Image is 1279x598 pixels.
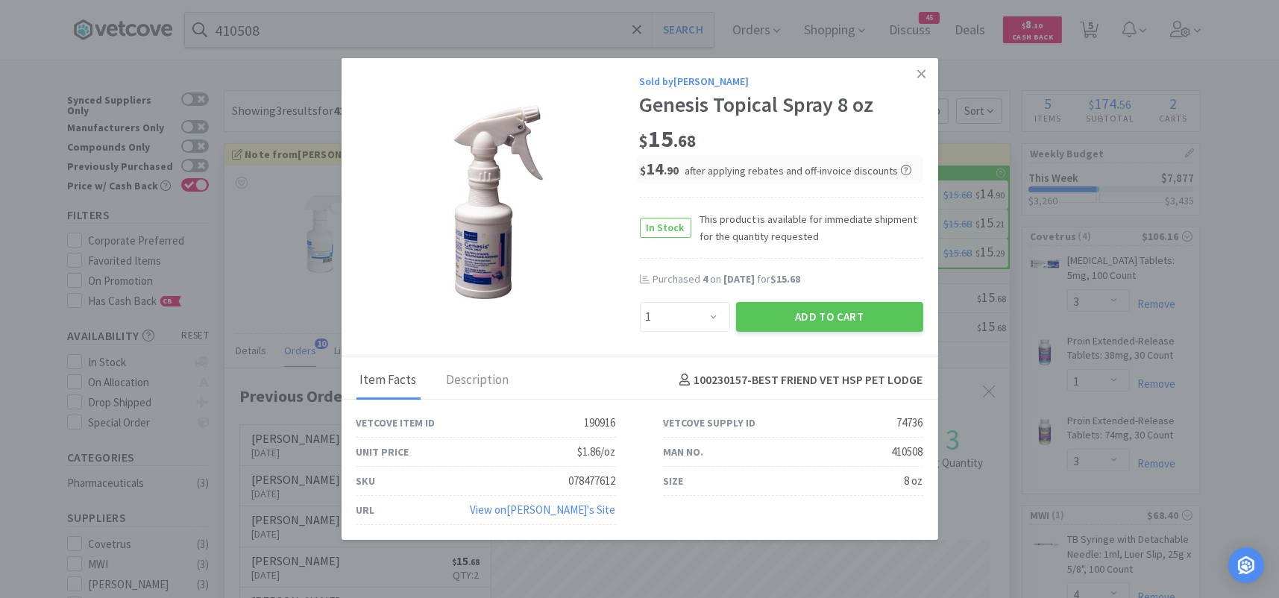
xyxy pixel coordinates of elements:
span: 15 [640,124,697,154]
div: Item Facts [356,362,421,400]
div: Sold by [PERSON_NAME] [640,73,923,89]
div: 74736 [897,414,923,432]
button: Add to Cart [736,302,923,332]
div: 8 oz [905,472,923,490]
img: 9bbb521d4b6a43cab10f437cd02abf3a_74736.jpeg [401,105,595,299]
div: Vetcove Item ID [356,415,436,431]
div: Man No. [664,444,704,460]
span: $15.68 [771,272,801,286]
span: In Stock [641,218,691,237]
div: Unit Price [356,444,409,460]
div: Purchased on for [653,272,923,287]
span: 4 [703,272,708,286]
span: after applying rebates and off-invoice discounts [685,164,911,177]
div: URL [356,502,375,518]
div: Open Intercom Messenger [1228,547,1264,583]
span: $ [641,163,647,177]
span: [DATE] [724,272,755,286]
div: Description [443,362,513,400]
h4: 100230157 - BEST FRIEND VET HSP PET LODGE [673,371,923,390]
span: $ [640,130,649,151]
div: SKU [356,473,376,489]
div: 190916 [585,414,616,432]
div: Vetcove Supply ID [664,415,756,431]
div: 078477612 [569,472,616,490]
div: $1.86/oz [578,443,616,461]
span: This product is available for immediate shipment for the quantity requested [691,211,923,245]
span: . 68 [674,130,697,151]
div: Genesis Topical Spray 8 oz [640,93,923,119]
span: . 90 [664,163,679,177]
span: 14 [641,158,679,179]
div: Size [664,473,684,489]
div: 410508 [892,443,923,461]
a: View on[PERSON_NAME]'s Site [471,503,616,517]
